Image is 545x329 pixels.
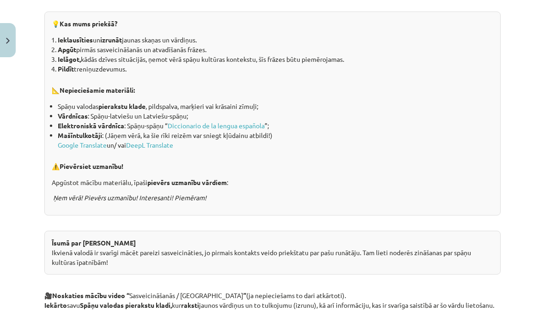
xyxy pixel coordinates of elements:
li: kādās dzīves situācijās, ņemot vērā spāņu kultūras kontekstu, šīs frāzes būtu piemērojamas. [58,54,493,64]
strong: mācību video [85,291,125,299]
li: : (Jāņem vērā, ka šie rīki reizēm var sniegt kļūdainu atbildi!) un/ vai [58,131,493,150]
p: 📐 [52,78,493,96]
li: un jaunas skaņas un vārdiņus. [58,35,493,45]
strong: Elektroniskā vārdnīca [58,121,124,130]
li: treniņuzdevumus. [58,64,493,74]
strong: Vārdnīcas [58,112,88,120]
strong: Nepieciešamie materiāli: [60,86,135,94]
div: Ikvienā valodā ir svarīgi mācēt pareizi sasveicināties, jo pirmais kontakts veido priekštatu par ... [44,231,501,275]
strong: Ieklausīties [58,36,93,44]
strong: pievērs uzmanību vārdiem [147,178,227,186]
strong: Spāņu valodas [80,301,124,309]
a: Google Translate [58,141,107,149]
p: ⚠️ [52,155,493,172]
a: Diccionario de la lengua española [168,121,265,130]
strong: Pievērsiet uzmanību! [60,162,123,170]
li: : Spāņu-spāņu “ ”; [58,121,493,131]
p: 🎥 Sasveicināšanās / [GEOGRAPHIC_DATA] (ja nepieciešams to dari atkārtoti). savu kur jaunos vārdiņ... [44,275,501,310]
li: Spāņu valodas , pildspalva, marķieri vai krāsaini zīmuļi; [58,102,493,111]
strong: Pildīt [58,65,74,73]
b: Kas mums priekšā? [60,19,117,28]
a: DeepL Translate [126,141,173,149]
li: : Spāņu-latviešu un Latviešu-spāņu; [58,111,493,121]
strong: Ielāgot, [58,55,81,63]
strong: ” [243,291,246,299]
strong: pierakstu kladi, [125,301,172,309]
p: 💡 [52,19,493,30]
strong: pierakstu klade [98,102,145,110]
p: Apgūstot mācību materiālu, īpaši : [52,178,493,187]
strong: Mašīntulkotāji [58,131,102,139]
strong: Īsumā par [PERSON_NAME] [52,239,136,247]
strong: izrunāt [100,36,122,44]
strong: raksti [181,301,199,309]
strong: Apgūt [58,45,76,54]
img: icon-close-lesson-0947bae3869378f0d4975bcd49f059093ad1ed9edebbc8119c70593378902aed.svg [6,38,10,44]
strong: “ [127,291,129,299]
strong: Noskaties [52,291,84,299]
em: Ņem vērā! Pievērs uzmanību! Interesanti! Piemēram! [53,193,206,202]
li: pirmās sasveicināšanās un atvadīšanās frāzes. [58,45,493,54]
strong: Iekārto [44,301,67,309]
